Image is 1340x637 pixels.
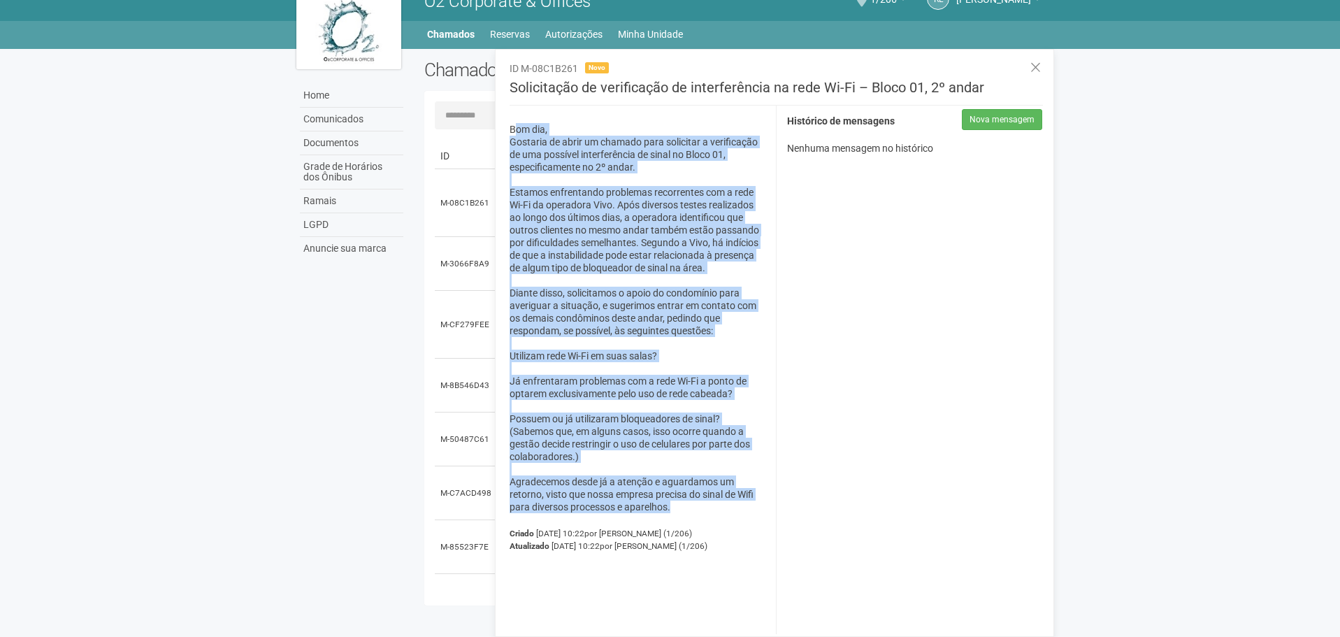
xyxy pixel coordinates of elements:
[427,24,475,44] a: Chamados
[490,24,530,44] a: Reservas
[787,116,895,127] strong: Histórico de mensagens
[300,189,403,213] a: Ramais
[585,62,609,73] span: Novo
[300,213,403,237] a: LGPD
[510,63,578,74] span: ID M-08C1B261
[435,574,498,628] td: M-609CDD04
[510,80,1043,106] h3: Solicitação de verificação de interferência na rede Wi-Fi – Bloco 01, 2º andar
[510,123,765,513] p: Bom dia, Gostaria de abrir um chamado para solicitar a verificação de uma possível interferência ...
[600,541,707,551] span: por [PERSON_NAME] (1/206)
[787,142,1043,155] p: Nenhuma mensagem no histórico
[435,466,498,520] td: M-C7ACD498
[300,237,403,260] a: Anuncie sua marca
[435,359,498,413] td: M-8B546D43
[435,413,498,466] td: M-50487C61
[435,169,498,237] td: M-08C1B261
[300,108,403,131] a: Comunicados
[435,520,498,574] td: M-85523F7E
[424,59,670,80] h2: Chamados
[962,109,1042,130] button: Nova mensagem
[510,529,534,538] strong: Criado
[300,84,403,108] a: Home
[435,237,498,291] td: M-3066F8A9
[300,131,403,155] a: Documentos
[552,541,707,551] span: [DATE] 10:22
[536,529,692,538] span: [DATE] 10:22
[510,541,549,551] strong: Atualizado
[545,24,603,44] a: Autorizações
[435,291,498,359] td: M-CF279FEE
[584,529,692,538] span: por [PERSON_NAME] (1/206)
[300,155,403,189] a: Grade de Horários dos Ônibus
[435,143,498,169] td: ID
[618,24,683,44] a: Minha Unidade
